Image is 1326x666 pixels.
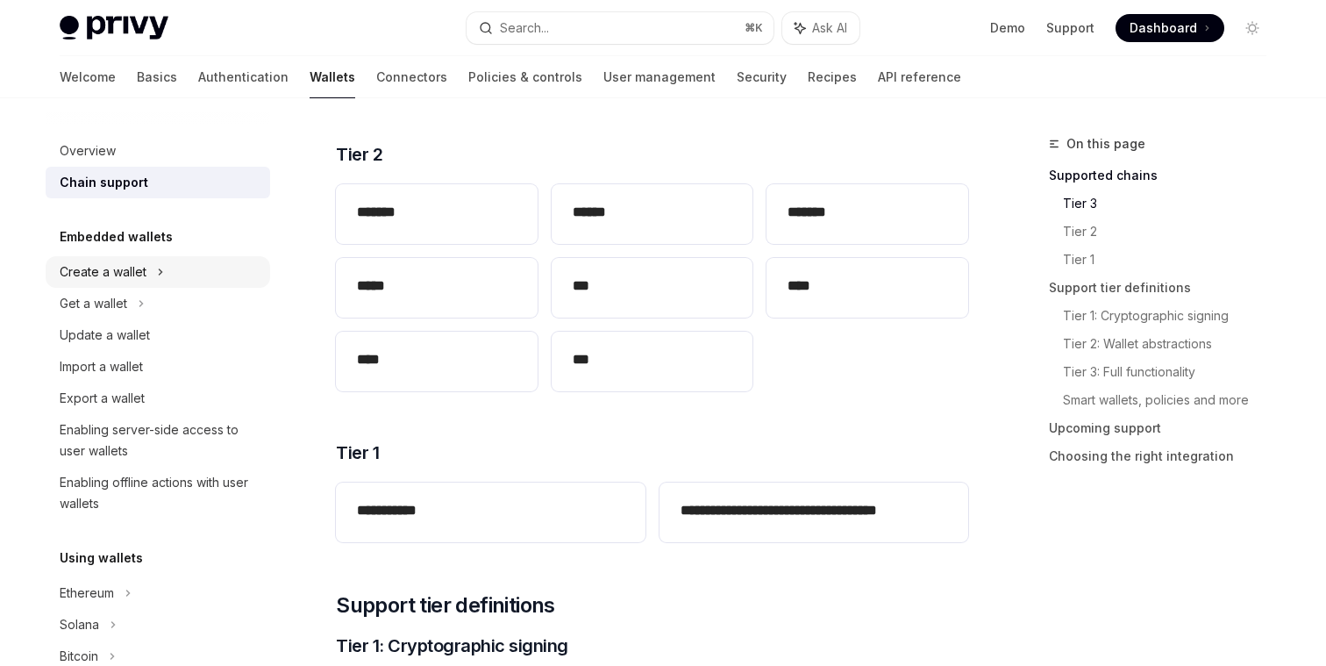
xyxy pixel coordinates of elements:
a: Tier 3: Full functionality [1063,358,1280,386]
img: light logo [60,16,168,40]
a: Import a wallet [46,351,270,383]
a: Chain support [46,167,270,198]
span: On this page [1066,133,1145,154]
div: Export a wallet [60,388,145,409]
a: Policies & controls [468,56,582,98]
a: Welcome [60,56,116,98]
span: Support tier definitions [336,591,555,619]
a: Connectors [376,56,447,98]
a: Enabling offline actions with user wallets [46,467,270,519]
a: Tier 1: Cryptographic signing [1063,302,1280,330]
a: Authentication [198,56,289,98]
div: Solana [60,614,99,635]
div: Get a wallet [60,293,127,314]
div: Import a wallet [60,356,143,377]
div: Update a wallet [60,325,150,346]
button: Search...⌘K [467,12,773,44]
a: Supported chains [1049,161,1280,190]
a: Export a wallet [46,383,270,414]
a: Tier 3 [1063,190,1280,218]
a: Demo [990,19,1025,37]
a: User management [603,56,716,98]
button: Toggle dark mode [1238,14,1266,42]
span: Tier 2 [336,142,382,167]
a: Basics [137,56,177,98]
a: API reference [878,56,961,98]
a: Dashboard [1116,14,1224,42]
span: Tier 1: Cryptographic signing [336,634,568,658]
a: Overview [46,135,270,167]
a: Tier 1 [1063,246,1280,274]
div: Enabling offline actions with user wallets [60,472,260,514]
div: Create a wallet [60,261,146,283]
div: Chain support [60,172,148,193]
a: Security [737,56,787,98]
span: ⌘ K [745,21,763,35]
a: Enabling server-side access to user wallets [46,414,270,467]
div: Overview [60,140,116,161]
a: Choosing the right integration [1049,442,1280,470]
div: Enabling server-side access to user wallets [60,419,260,462]
a: Support [1046,19,1094,37]
h5: Using wallets [60,548,143,569]
div: Search... [500,18,549,39]
a: Upcoming support [1049,414,1280,442]
span: Dashboard [1130,19,1197,37]
a: Recipes [808,56,857,98]
div: Ethereum [60,583,114,604]
span: Ask AI [812,19,847,37]
a: Smart wallets, policies and more [1063,386,1280,414]
button: Ask AI [782,12,859,44]
h5: Embedded wallets [60,226,173,247]
a: Update a wallet [46,319,270,351]
a: Support tier definitions [1049,274,1280,302]
a: Tier 2 [1063,218,1280,246]
a: Wallets [310,56,355,98]
span: Tier 1 [336,440,379,465]
a: Tier 2: Wallet abstractions [1063,330,1280,358]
